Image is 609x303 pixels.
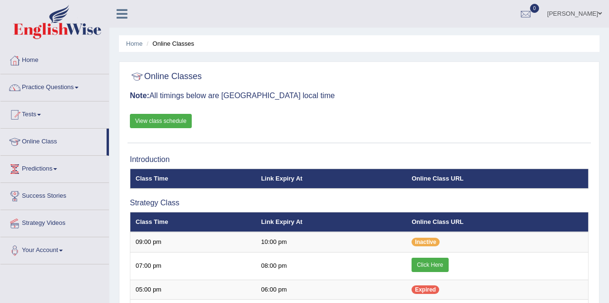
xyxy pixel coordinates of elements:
h3: Introduction [130,155,589,164]
th: Class Time [130,212,256,232]
td: 09:00 pm [130,232,256,252]
th: Online Class URL [406,212,588,232]
a: Home [126,40,143,47]
h3: Strategy Class [130,199,589,207]
span: 0 [530,4,540,13]
td: 06:00 pm [256,280,407,300]
a: Predictions [0,156,109,180]
a: Success Stories [0,183,109,207]
th: Link Expiry At [256,212,407,232]
a: Click Here [412,258,448,272]
a: View class schedule [130,114,192,128]
li: Online Classes [144,39,194,48]
a: Practice Questions [0,74,109,98]
span: Inactive [412,238,440,246]
a: Your Account [0,237,109,261]
a: Home [0,47,109,71]
a: Tests [0,101,109,125]
a: Strategy Videos [0,210,109,234]
th: Class Time [130,169,256,189]
h3: All timings below are [GEOGRAPHIC_DATA] local time [130,91,589,100]
a: Online Class [0,129,107,152]
span: Expired [412,285,439,294]
td: 05:00 pm [130,280,256,300]
h2: Online Classes [130,70,202,84]
td: 08:00 pm [256,252,407,280]
th: Online Class URL [406,169,588,189]
td: 10:00 pm [256,232,407,252]
th: Link Expiry At [256,169,407,189]
td: 07:00 pm [130,252,256,280]
b: Note: [130,91,149,100]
